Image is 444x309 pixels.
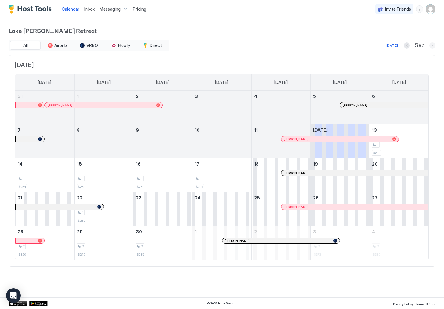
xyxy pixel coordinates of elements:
[416,302,435,306] span: Terms Of Use
[251,192,310,226] td: September 25, 2025
[369,158,428,170] a: September 20, 2025
[404,42,410,49] button: Previous month
[133,192,192,203] a: September 23, 2025
[133,192,192,226] td: September 23, 2025
[385,6,411,12] span: Invite Friends
[311,91,369,102] a: September 5, 2025
[195,161,199,167] span: 17
[254,94,257,99] span: 4
[15,226,74,237] a: September 28, 2025
[137,253,144,257] span: $235
[369,91,428,124] td: September 6, 2025
[23,177,24,181] span: 1
[9,301,27,306] div: App Store
[225,239,337,243] div: [PERSON_NAME]
[284,171,308,175] span: [PERSON_NAME]
[192,91,251,124] td: September 3, 2025
[225,239,249,243] span: [PERSON_NAME]
[74,91,133,124] td: September 1, 2025
[18,128,20,133] span: 7
[372,229,375,234] span: 4
[284,205,426,209] div: [PERSON_NAME]
[254,161,259,167] span: 18
[141,177,143,181] span: 1
[77,94,79,99] span: 1
[133,158,192,192] td: September 16, 2025
[15,158,74,192] td: September 14, 2025
[310,192,369,226] td: September 26, 2025
[9,5,54,14] div: Host Tools Logo
[15,61,429,69] span: [DATE]
[284,137,396,141] div: [PERSON_NAME]
[327,74,353,91] a: Friday
[48,103,72,107] span: [PERSON_NAME]
[251,91,310,124] td: September 4, 2025
[252,124,310,136] a: September 11, 2025
[82,177,84,181] span: 1
[29,301,48,306] a: Google Play Store
[62,6,79,12] a: Calendar
[97,80,111,85] span: [DATE]
[75,226,133,237] a: September 29, 2025
[369,192,428,203] a: September 27, 2025
[15,192,74,203] a: September 21, 2025
[133,124,192,158] td: September 9, 2025
[311,158,369,170] a: September 19, 2025
[78,219,85,223] span: $253
[343,103,426,107] div: [PERSON_NAME]
[196,185,203,189] span: $233
[192,124,251,158] td: September 10, 2025
[426,4,435,14] div: User profile
[192,158,251,170] a: September 17, 2025
[251,226,310,260] td: October 2, 2025
[195,94,198,99] span: 3
[74,192,133,226] td: September 22, 2025
[284,205,308,209] span: [PERSON_NAME]
[252,158,310,170] a: September 18, 2025
[313,128,328,133] span: [DATE]
[313,229,316,234] span: 3
[91,74,117,91] a: Monday
[195,195,201,200] span: 24
[156,80,169,85] span: [DATE]
[15,124,74,136] a: September 7, 2025
[192,91,251,102] a: September 3, 2025
[10,41,41,50] button: All
[268,74,294,91] a: Thursday
[192,226,251,237] a: October 1, 2025
[105,41,136,50] button: Houfy
[313,94,316,99] span: 5
[311,192,369,203] a: September 26, 2025
[192,158,251,192] td: September 17, 2025
[137,185,144,189] span: $271
[313,161,318,167] span: 19
[393,302,413,306] span: Privacy Policy
[386,43,398,48] div: [DATE]
[313,195,319,200] span: 26
[393,300,413,307] a: Privacy Policy
[9,26,435,35] span: Lake [PERSON_NAME] Retreat
[32,74,57,91] a: Sunday
[369,158,428,192] td: September 20, 2025
[77,195,82,200] span: 22
[254,229,257,234] span: 2
[133,226,192,237] a: September 30, 2025
[416,5,423,13] div: menu
[133,124,192,136] a: September 9, 2025
[18,195,22,200] span: 21
[369,124,428,136] a: September 13, 2025
[74,124,133,158] td: September 8, 2025
[15,91,74,102] a: August 31, 2025
[23,244,25,248] span: 2
[77,161,82,167] span: 15
[74,41,104,50] button: VRBO
[192,124,251,136] a: September 10, 2025
[74,226,133,260] td: September 29, 2025
[19,253,26,257] span: $320
[200,177,202,181] span: 1
[369,226,428,237] a: October 4, 2025
[38,80,51,85] span: [DATE]
[372,94,375,99] span: 6
[77,128,80,133] span: 8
